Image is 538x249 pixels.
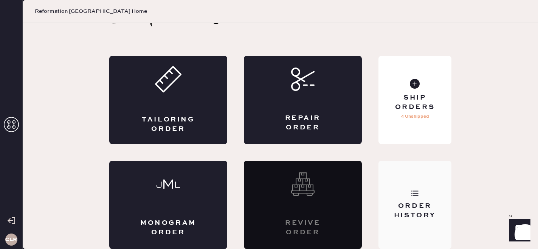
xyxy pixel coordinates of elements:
[274,218,332,237] div: Revive order
[140,218,197,237] div: Monogram Order
[244,161,362,249] div: Interested? Contact us at care@hemster.co
[140,115,197,134] div: Tailoring Order
[274,114,332,132] div: Repair Order
[385,201,445,220] div: Order History
[5,237,17,242] h3: CLR
[385,93,445,112] div: Ship Orders
[502,215,535,247] iframe: Front Chat
[401,112,429,121] p: 4 Unshipped
[35,8,147,15] span: Reformation [GEOGRAPHIC_DATA] Home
